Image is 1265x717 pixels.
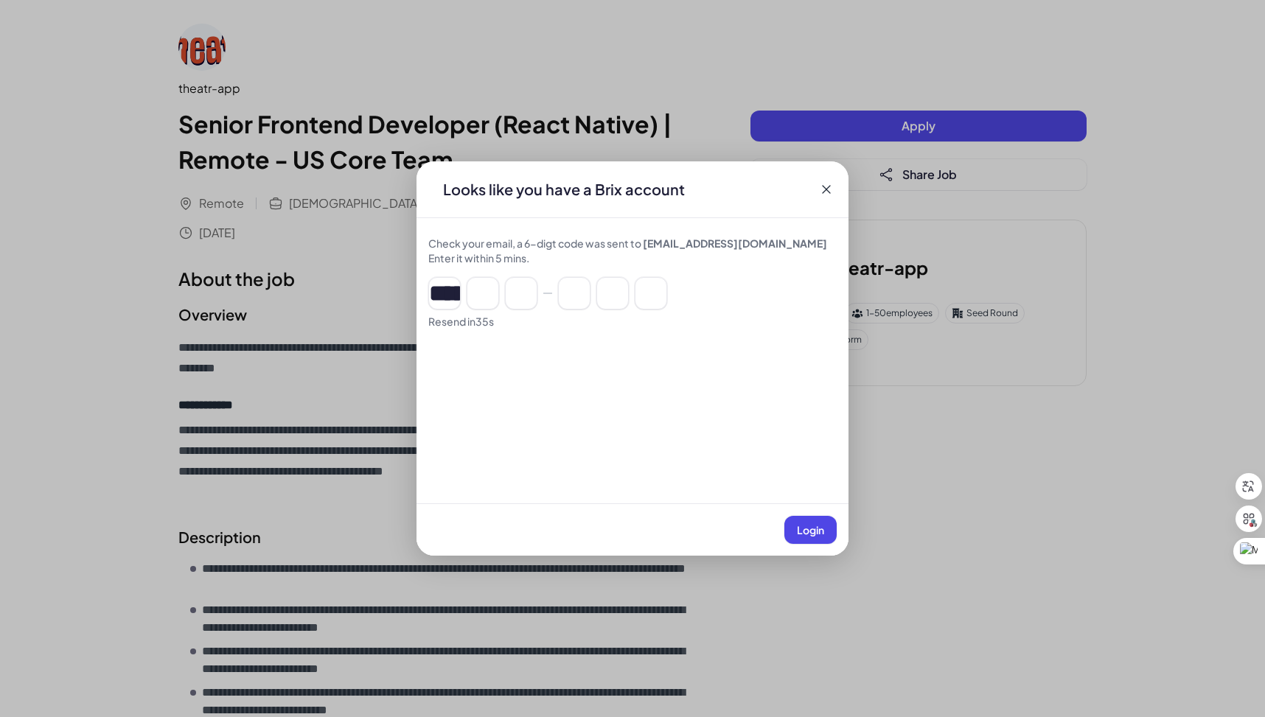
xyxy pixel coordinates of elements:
[643,237,827,250] span: [EMAIL_ADDRESS][DOMAIN_NAME]
[797,523,824,536] span: Login
[428,314,837,329] div: Resend in 35 s
[428,236,837,265] div: Check your email, a 6-digt code was sent to Enter it within 5 mins.
[431,179,697,200] div: Looks like you have a Brix account
[784,516,837,544] button: Login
